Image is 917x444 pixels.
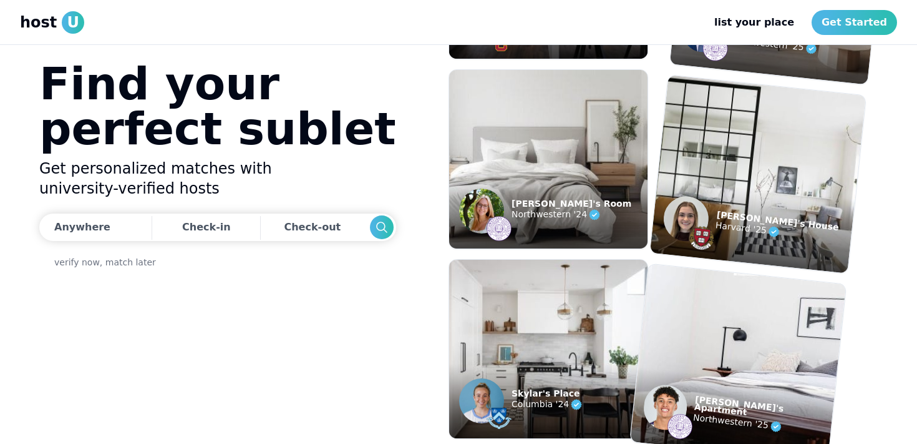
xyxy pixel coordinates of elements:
[650,75,866,274] img: example listing
[20,11,84,34] a: hostU
[704,10,897,35] nav: Main
[487,216,512,241] img: example listing host
[692,410,832,440] p: Northwestern '25
[688,224,716,252] img: example listing host
[39,214,148,241] button: Anywhere
[701,35,729,62] img: example listing host
[62,11,84,34] span: U
[661,194,711,244] img: example listing host
[449,70,648,249] img: example listing
[728,32,871,62] p: Northwestern '25
[512,390,584,397] p: Skylar's Place
[449,260,648,438] img: example listing
[370,215,394,239] button: Search
[39,159,396,199] h2: Get personalized matches with university-verified hosts
[666,413,694,440] img: example listing host
[715,218,838,245] p: Harvard '25
[39,214,396,241] div: Dates trigger
[512,207,631,222] p: Northwestern '24
[694,395,833,425] p: [PERSON_NAME]'s Apartment
[39,61,396,151] h1: Find your perfect sublet
[459,189,504,234] img: example listing host
[459,378,504,423] img: example listing host
[812,10,897,35] a: Get Started
[20,12,57,32] span: host
[54,220,110,235] div: Anywhere
[182,215,231,240] div: Check-in
[487,406,512,431] img: example listing host
[716,210,839,231] p: [PERSON_NAME]'s House
[704,10,804,35] a: list your place
[54,256,156,269] a: verify now, match later
[284,215,346,240] div: Check-out
[642,383,689,432] img: example listing host
[512,397,584,412] p: Columbia '24
[512,200,631,207] p: [PERSON_NAME]'s Room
